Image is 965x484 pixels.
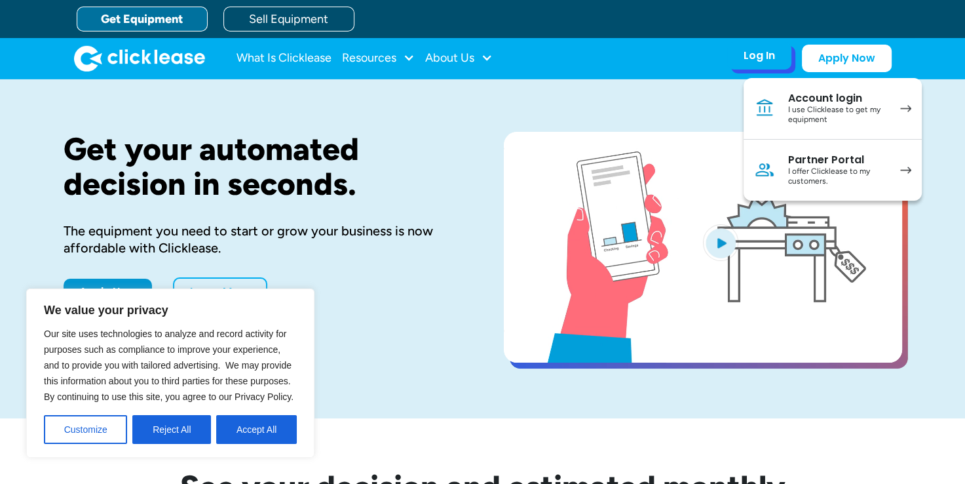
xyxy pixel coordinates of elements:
a: home [74,45,205,71]
nav: Log In [744,78,922,201]
div: I offer Clicklease to my customers. [788,167,887,187]
div: We value your privacy [26,289,314,458]
a: Account loginI use Clicklease to get my equipment [744,78,922,140]
a: Apply Now [802,45,892,72]
a: Sell Equipment [223,7,354,31]
img: arrow [900,167,911,174]
h1: Get your automated decision in seconds. [64,132,462,201]
div: Account login [788,92,887,105]
img: arrow [900,105,911,112]
div: I use Clicklease to get my equipment [788,105,887,125]
a: Get Equipment [77,7,208,31]
a: What Is Clicklease [237,45,331,71]
img: Person icon [754,159,775,180]
a: Apply Now [64,279,152,305]
p: We value your privacy [44,302,297,318]
button: Reject All [132,415,211,444]
a: Partner PortalI offer Clicklease to my customers. [744,140,922,201]
div: Log In [744,49,775,62]
img: Blue play button logo on a light blue circular background [703,224,738,261]
div: Partner Portal [788,153,887,167]
button: Accept All [216,415,297,444]
div: Resources [342,45,415,71]
a: open lightbox [504,132,902,363]
img: Bank icon [754,98,775,119]
span: Our site uses technologies to analyze and record activity for purposes such as compliance to impr... [44,329,293,402]
div: The equipment you need to start or grow your business is now affordable with Clicklease. [64,222,462,256]
a: Learn More [173,277,267,306]
div: About Us [425,45,493,71]
img: Clicklease logo [74,45,205,71]
button: Customize [44,415,127,444]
